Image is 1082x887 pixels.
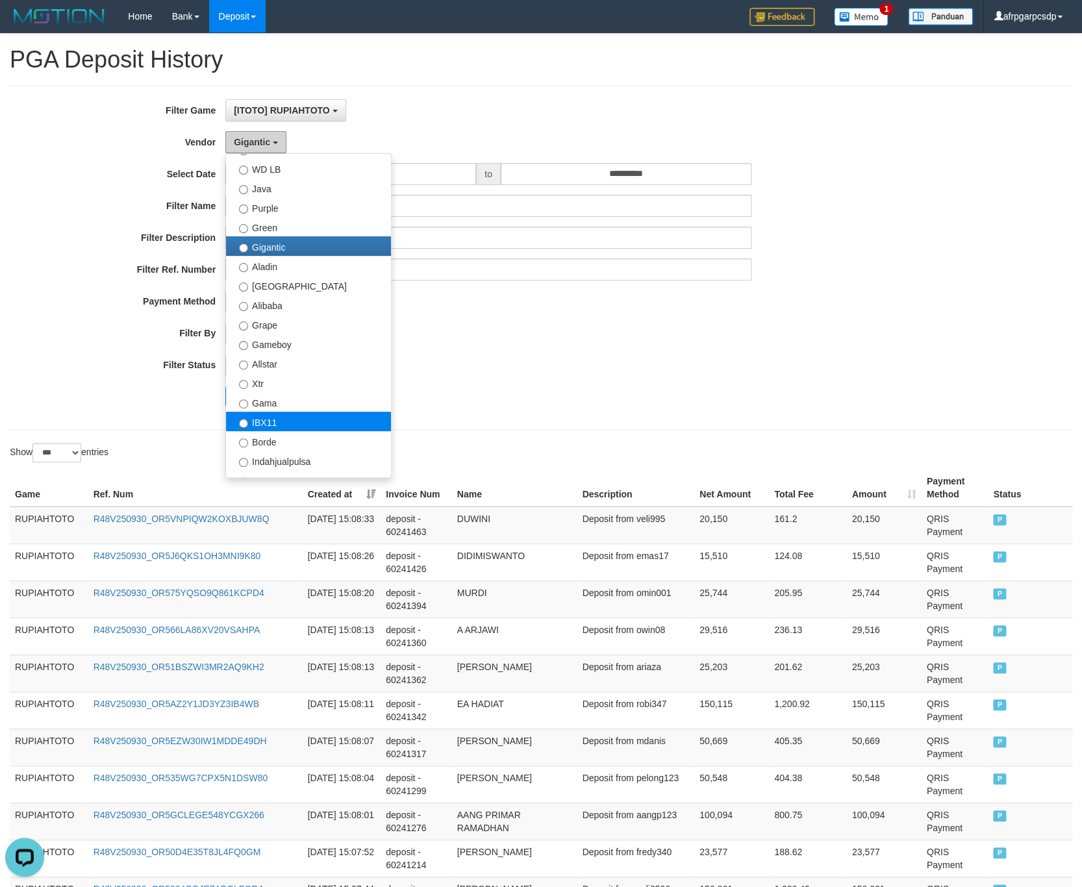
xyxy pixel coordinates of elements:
[94,736,267,746] a: R48V250930_OR5EZW30IW1MDDE49DH
[577,469,694,506] th: Description
[993,662,1006,673] span: PAID
[303,655,381,692] td: [DATE] 15:08:13
[239,205,248,214] input: Purple
[226,314,391,334] label: Grape
[993,810,1006,821] span: PAID
[239,263,248,272] input: Aladin
[452,766,577,803] td: [PERSON_NAME]
[993,514,1006,525] span: PAID
[94,514,270,524] a: R48V250930_OR5VNPIQW2KOXBJUW8Q
[993,551,1006,562] span: PAID
[239,224,248,233] input: Green
[381,543,451,581] td: deposit - 60241426
[239,380,248,389] input: Xtr
[303,581,381,618] td: [DATE] 15:08:20
[381,692,451,729] td: deposit - 60241342
[452,581,577,618] td: MURDI
[577,729,694,766] td: Deposit from mdanis
[577,581,694,618] td: Deposit from omin001
[94,588,264,598] a: R48V250930_OR575YQSO9Q861KCPD4
[452,729,577,766] td: [PERSON_NAME]
[381,469,451,506] th: Invoice Num
[577,543,694,581] td: Deposit from emas17
[303,506,381,544] td: [DATE] 15:08:33
[769,766,847,803] td: 404.38
[226,256,391,275] label: Aladin
[88,469,303,506] th: Ref. Num
[94,773,268,783] a: R48V250930_OR535WG7CPX5N1DSW80
[922,729,988,766] td: QRIS Payment
[769,803,847,840] td: 800.75
[694,840,769,877] td: 23,577
[577,506,694,544] td: Deposit from veli995
[769,469,847,506] th: Total Fee
[381,618,451,655] td: deposit - 60241360
[239,360,248,369] input: Allstar
[225,131,286,153] button: Gigantic
[847,581,922,618] td: 25,744
[303,469,381,506] th: Created at: activate to sort column ascending
[694,766,769,803] td: 50,548
[10,581,88,618] td: RUPIAHTOTO
[239,321,248,331] input: Grape
[694,469,769,506] th: Net Amount
[303,692,381,729] td: [DATE] 15:08:11
[10,506,88,544] td: RUPIAHTOTO
[234,137,270,147] span: Gigantic
[769,543,847,581] td: 124.08
[239,185,248,194] input: Java
[847,729,922,766] td: 50,669
[847,840,922,877] td: 23,577
[769,506,847,544] td: 161.2
[303,840,381,877] td: [DATE] 15:07:52
[694,543,769,581] td: 15,510
[94,662,264,672] a: R48V250930_OR51BSZWI3MR2AQ9KH2
[226,431,391,451] label: Borde
[226,451,391,470] label: Indahjualpulsa
[225,99,346,121] button: [ITOTO] RUPIAHTOTO
[769,840,847,877] td: 188.62
[922,803,988,840] td: QRIS Payment
[10,543,88,581] td: RUPIAHTOTO
[452,692,577,729] td: EA HADIAT
[577,840,694,877] td: Deposit from fredy340
[226,197,391,217] label: Purple
[879,3,893,15] span: 1
[381,840,451,877] td: deposit - 60241214
[452,469,577,506] th: Name
[993,625,1006,636] span: PAID
[452,618,577,655] td: A ARJAWI
[577,618,694,655] td: Deposit from owin08
[769,581,847,618] td: 205.95
[922,692,988,729] td: QRIS Payment
[922,506,988,544] td: QRIS Payment
[381,729,451,766] td: deposit - 60241317
[94,847,261,857] a: R48V250930_OR50D4E35T8JL4FQ0GM
[993,736,1006,747] span: PAID
[847,543,922,581] td: 15,510
[381,506,451,544] td: deposit - 60241463
[577,692,694,729] td: Deposit from robi347
[922,766,988,803] td: QRIS Payment
[10,655,88,692] td: RUPIAHTOTO
[239,399,248,408] input: Gama
[694,655,769,692] td: 25,203
[303,618,381,655] td: [DATE] 15:08:13
[226,158,391,178] label: WD LB
[694,803,769,840] td: 100,094
[577,766,694,803] td: Deposit from pelong123
[694,581,769,618] td: 25,744
[303,543,381,581] td: [DATE] 15:08:26
[10,469,88,506] th: Game
[226,353,391,373] label: Allstar
[381,803,451,840] td: deposit - 60241276
[239,438,248,447] input: Borde
[834,8,888,26] img: Button%20Memo.svg
[226,392,391,412] label: Gama
[452,803,577,840] td: AANG PRIMAR RAMADHAN
[239,244,248,253] input: Gigantic
[303,803,381,840] td: [DATE] 15:08:01
[10,443,108,462] label: Show entries
[32,443,81,462] select: Showentries
[10,692,88,729] td: RUPIAHTOTO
